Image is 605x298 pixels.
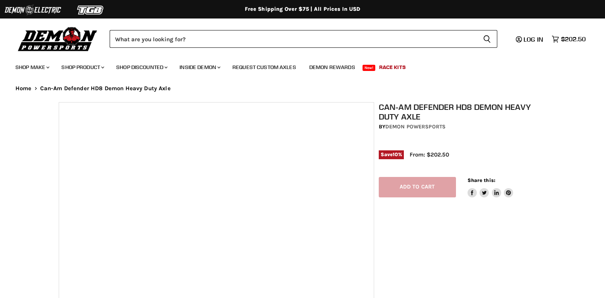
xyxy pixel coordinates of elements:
a: Demon Powersports [385,123,446,130]
a: Shop Discounted [110,59,172,75]
a: Home [15,85,32,92]
ul: Main menu [10,56,584,75]
img: TGB Logo 2 [62,3,120,17]
aside: Share this: [468,177,513,197]
a: Log in [512,36,548,43]
form: Product [110,30,497,48]
span: Share this: [468,177,495,183]
span: Log in [524,35,543,43]
span: $202.50 [561,35,586,43]
a: Inside Demon [174,59,225,75]
input: Search [110,30,477,48]
a: Race Kits [373,59,412,75]
button: Search [477,30,497,48]
span: 10 [393,152,398,157]
a: Shop Product [56,59,109,75]
img: Demon Electric Logo 2 [4,3,62,17]
span: New! [363,65,376,71]
a: Request Custom Axles [227,59,302,75]
a: Demon Rewards [303,59,361,75]
a: Shop Make [10,59,54,75]
h1: Can-Am Defender HD8 Demon Heavy Duty Axle [379,102,551,121]
span: Can-Am Defender HD8 Demon Heavy Duty Axle [40,85,171,92]
img: Demon Powersports [15,25,100,52]
span: Save % [379,150,404,159]
div: by [379,123,551,131]
span: From: $202.50 [410,151,449,158]
a: $202.50 [548,34,590,45]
